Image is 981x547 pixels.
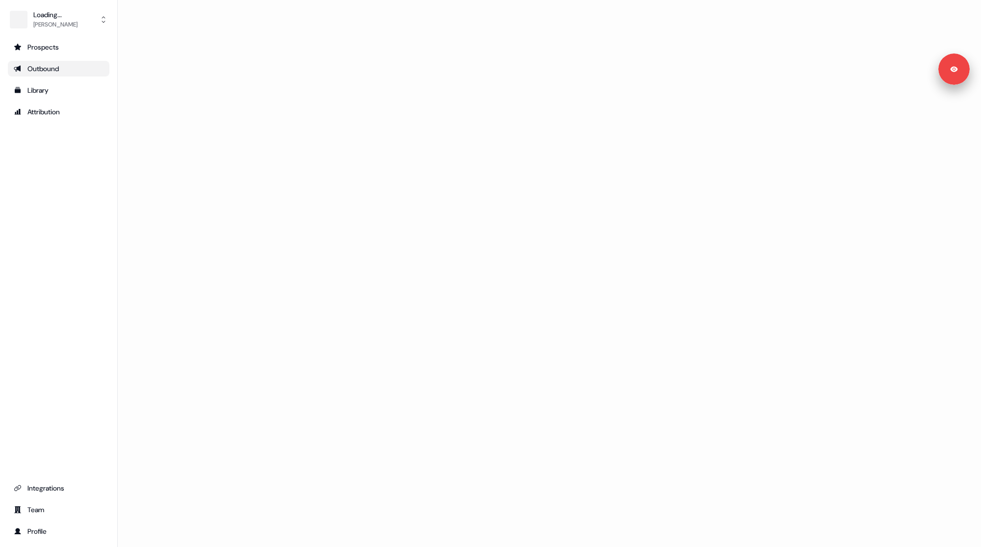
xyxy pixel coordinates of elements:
a: Go to prospects [8,39,109,55]
div: Prospects [14,42,103,52]
div: Team [14,505,103,515]
button: Loading...[PERSON_NAME] [8,8,109,31]
a: Go to profile [8,523,109,539]
div: Integrations [14,483,103,493]
div: Profile [14,526,103,536]
a: Go to attribution [8,104,109,120]
a: Go to team [8,502,109,518]
div: Outbound [14,64,103,74]
div: Library [14,85,103,95]
a: Go to outbound experience [8,61,109,77]
a: Go to integrations [8,480,109,496]
div: [PERSON_NAME] [33,20,77,29]
div: Loading... [33,10,77,20]
div: Attribution [14,107,103,117]
a: Go to templates [8,82,109,98]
